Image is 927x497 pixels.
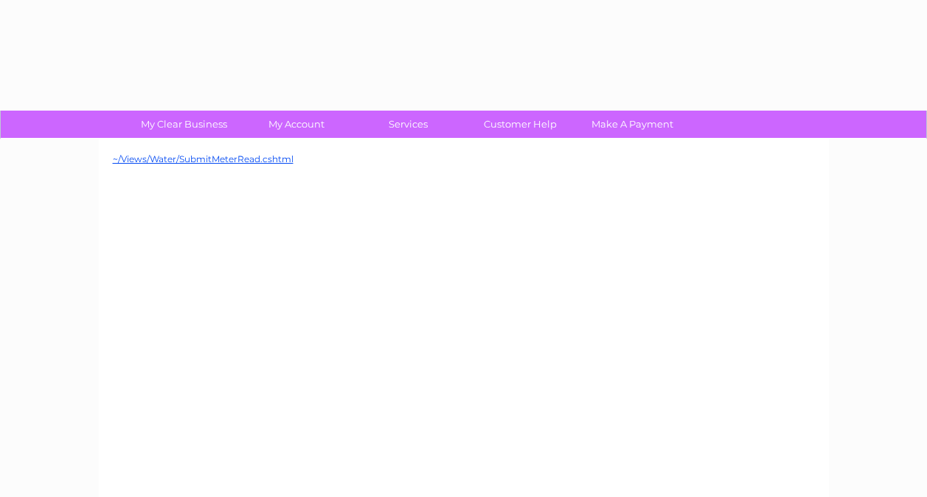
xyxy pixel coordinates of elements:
[235,111,357,138] a: My Account
[459,111,581,138] a: Customer Help
[572,111,693,138] a: Make A Payment
[113,153,294,164] a: ~/Views/Water/SubmitMeterRead.cshtml
[123,111,245,138] a: My Clear Business
[347,111,469,138] a: Services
